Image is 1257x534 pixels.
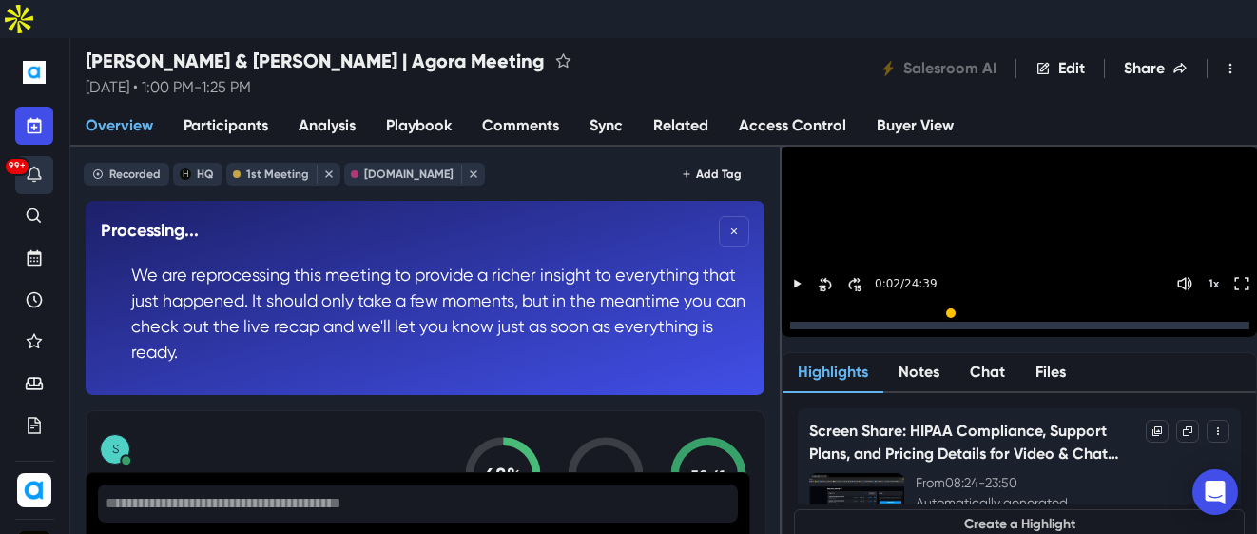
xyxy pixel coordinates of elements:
[1176,420,1199,443] button: Copy Link
[246,168,309,181] div: 1st Meeting
[638,107,724,147] a: Related
[86,114,153,137] span: Overview
[1192,469,1238,515] div: Open Intercom Messenger
[131,262,749,365] p: We are reprocessing this meeting to provide a richer insight to everything that just happened. It...
[183,169,189,179] div: HQ
[574,107,638,147] a: Sync
[467,107,574,147] a: Comments
[15,366,53,404] a: Waiting Room
[1173,272,1196,295] button: Mute
[9,162,26,170] p: 99+
[551,49,574,72] button: favorite this meeting
[197,168,214,181] div: HQ
[17,473,51,507] div: Organization
[184,114,268,137] span: Participants
[809,420,1138,465] p: Screen Share: HIPAA Compliance, Support Plans, and Pricing Details for Video & Chat Integration
[317,165,336,184] button: close
[668,465,748,485] div: 39:61
[916,493,1229,513] p: Automatically generated
[15,198,53,236] a: Search
[15,53,53,91] a: Home
[364,168,454,181] div: [DOMAIN_NAME]
[719,216,749,247] button: Dismiss
[386,114,452,137] span: Playbook
[865,49,1012,88] button: Salesroom AI
[15,282,53,320] a: Recent
[109,168,161,181] div: Recorded
[724,107,861,147] a: Access Control
[783,353,883,393] button: Highlights
[1207,420,1229,443] button: Toggle Menu
[1146,420,1169,443] button: Options
[854,284,861,294] div: 15
[112,444,119,456] div: Steve
[814,272,837,295] button: Skip Back 30 Seconds
[871,275,938,292] p: 0:02 / 24:39
[877,114,954,137] span: Buyer View
[675,163,749,186] button: Add Tag
[15,156,53,194] button: Notifications
[916,473,1229,493] p: From 08:24 - 23:50
[955,353,1020,393] button: Chat
[101,221,199,242] h2: Processing...
[15,407,53,445] a: Your Plans
[86,76,574,99] p: [DATE] • 1:00 PM - 1:25 PM
[785,272,808,295] button: Play
[15,107,53,145] button: New meeting
[86,49,544,72] h2: [PERSON_NAME] & [PERSON_NAME] | Agora Meeting
[463,461,543,489] div: 68%
[15,324,53,362] a: Favorites
[842,272,865,295] button: Skip Forward 30 Seconds
[1020,49,1100,88] button: Edit
[1202,272,1225,295] button: Change speed
[600,464,610,486] span: -
[883,353,955,393] button: Notes
[1109,49,1203,88] button: Share
[1230,272,1253,295] button: Toggle FullScreen
[461,165,480,184] button: close
[1211,49,1249,88] button: Toggle Menu
[1209,277,1219,290] p: 1 x
[299,114,356,137] span: Analysis
[819,284,826,294] div: 15
[1020,353,1081,393] button: Files
[15,240,53,278] a: Upcoming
